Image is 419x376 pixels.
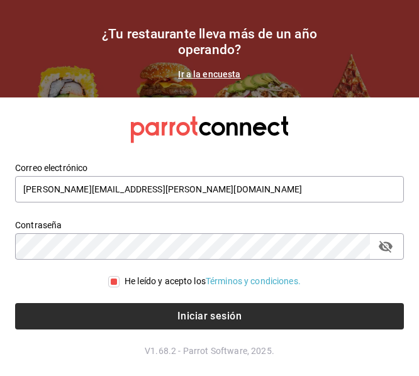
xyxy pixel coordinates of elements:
[15,345,404,357] p: V1.68.2 - Parrot Software, 2025.
[84,26,335,58] h1: ¿Tu restaurante lleva más de un año operando?
[15,303,404,329] button: Iniciar sesión
[375,236,396,257] button: passwordField
[206,276,301,286] a: Términos y condiciones.
[15,163,404,172] label: Correo electrónico
[15,176,404,202] input: Ingresa tu correo electrónico
[125,275,301,288] div: He leído y acepto los
[178,69,240,79] a: Ir a la encuesta
[15,221,404,229] label: Contraseña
